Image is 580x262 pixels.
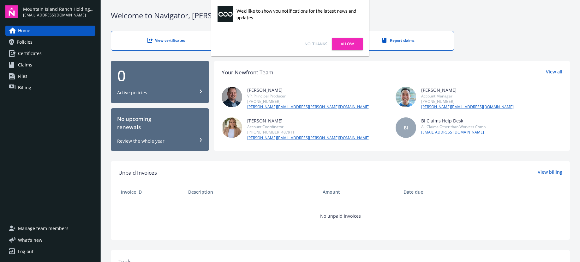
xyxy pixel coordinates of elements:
[18,48,42,59] span: Certificates
[247,117,369,124] div: [PERSON_NAME]
[5,5,18,18] img: navigator-logo.svg
[124,38,209,43] div: View certificates
[356,38,441,43] div: Report claims
[332,38,363,50] a: Allow
[5,37,95,47] a: Policies
[18,26,30,36] span: Home
[247,93,369,99] div: VP, Principal Producer
[5,223,95,234] a: Manage team members
[5,60,95,70] a: Claims
[343,31,454,51] a: Report claims
[18,60,32,70] span: Claims
[118,184,186,200] th: Invoice ID
[247,124,369,129] div: Account Coordinator
[118,169,157,177] span: Unpaid Invoices
[404,124,408,131] span: BI
[18,83,31,93] span: Billing
[222,87,242,107] img: photo
[421,104,514,110] a: [PERSON_NAME][EMAIL_ADDRESS][DOMAIN_NAME]
[18,246,33,257] div: Log out
[17,37,33,47] span: Policies
[117,68,203,83] div: 0
[117,115,203,132] div: No upcoming renewals
[117,90,147,96] div: Active policies
[186,184,320,200] th: Description
[117,138,164,144] div: Review the whole year
[320,184,401,200] th: Amount
[421,124,486,129] div: All Claims Other than Workers Comp
[111,31,222,51] a: View certificates
[236,8,360,21] div: We'd like to show you notifications for the latest news and updates.
[111,10,570,21] div: Welcome to Navigator , [PERSON_NAME]
[401,184,468,200] th: Date due
[247,135,369,141] a: [PERSON_NAME][EMAIL_ADDRESS][PERSON_NAME][DOMAIN_NAME]
[111,108,209,151] button: No upcomingrenewalsReview the whole year
[305,41,327,47] a: No, thanks
[396,87,416,107] img: photo
[18,71,27,81] span: Files
[5,237,52,243] button: What's new
[546,68,562,77] a: View all
[111,61,209,103] button: 0Active policies
[18,237,42,243] span: What ' s new
[421,87,514,93] div: [PERSON_NAME]
[247,87,369,93] div: [PERSON_NAME]
[23,6,95,12] span: Mountain Island Ranch Holdings, LLC c/[PERSON_NAME] Financial Group
[538,169,562,177] a: View billing
[23,5,95,18] button: Mountain Island Ranch Holdings, LLC c/[PERSON_NAME] Financial Group[EMAIL_ADDRESS][DOMAIN_NAME]
[247,99,369,104] div: [PHONE_NUMBER]
[421,99,514,104] div: [PHONE_NUMBER]
[247,129,369,135] div: [PHONE_NUMBER] 487911
[18,223,69,234] span: Manage team members
[421,117,486,124] div: BI Claims Help Desk
[5,71,95,81] a: Files
[23,12,95,18] span: [EMAIL_ADDRESS][DOMAIN_NAME]
[5,83,95,93] a: Billing
[118,200,562,232] td: No unpaid invoices
[421,129,486,135] a: [EMAIL_ADDRESS][DOMAIN_NAME]
[222,117,242,138] img: photo
[222,68,273,77] div: Your Newfront Team
[5,48,95,59] a: Certificates
[247,104,369,110] a: [PERSON_NAME][EMAIL_ADDRESS][PERSON_NAME][DOMAIN_NAME]
[5,26,95,36] a: Home
[421,93,514,99] div: Account Manager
